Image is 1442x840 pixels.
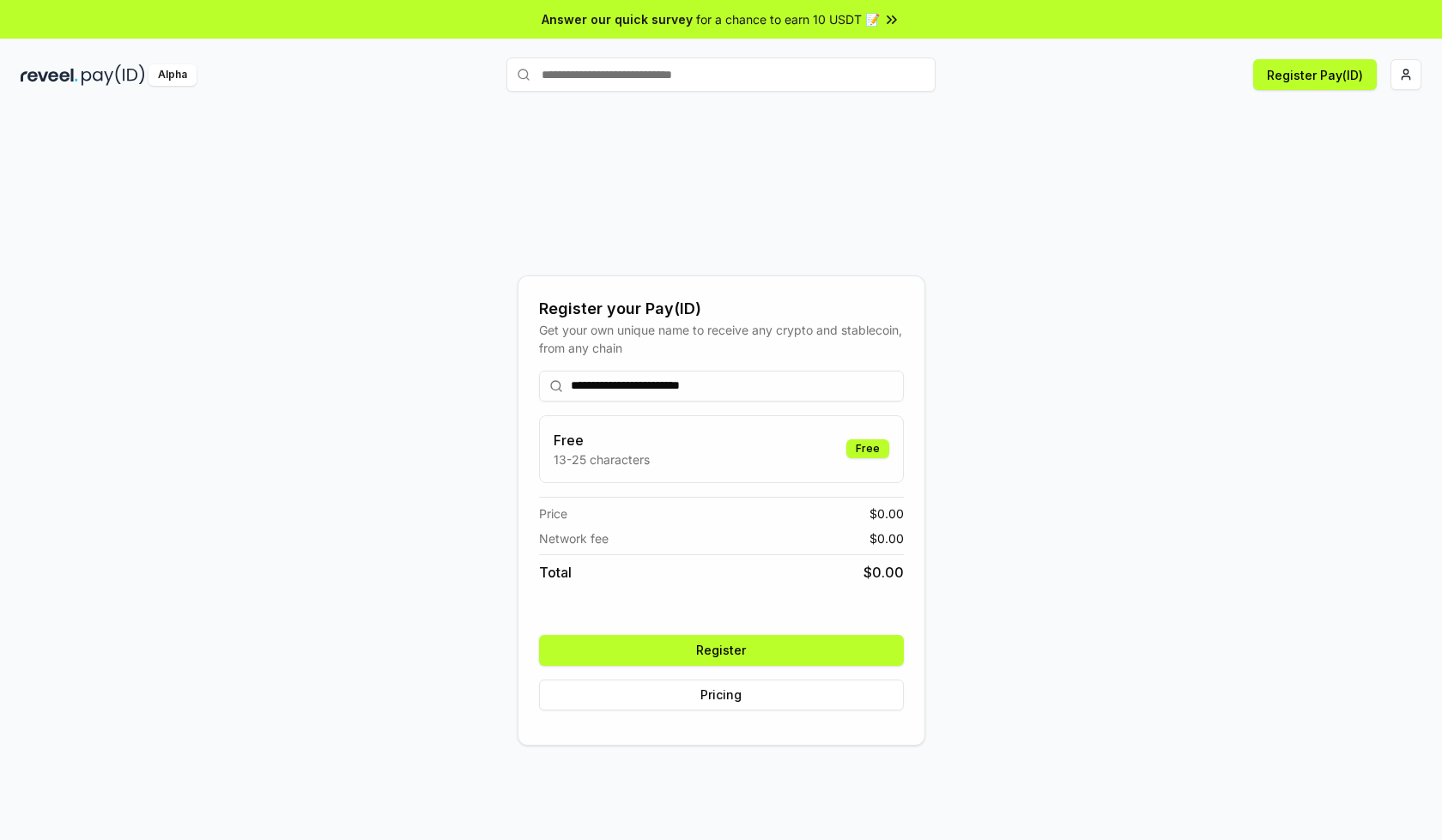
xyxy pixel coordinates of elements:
span: Answer our quick survey [542,10,693,28]
span: $ 0.00 [869,529,904,547]
span: Total [539,562,572,583]
h3: Free [554,430,650,450]
div: Register your Pay(ID) [539,297,904,321]
img: pay_id [82,64,145,86]
button: Register [539,635,904,666]
span: $ 0.00 [863,562,904,583]
span: Price [539,505,567,523]
p: 13-25 characters [554,450,650,468]
div: Alpha [148,64,197,86]
button: Register Pay(ID) [1253,59,1377,90]
div: Get your own unique name to receive any crypto and stablecoin, from any chain [539,321,904,357]
span: $ 0.00 [869,505,904,523]
div: Free [846,439,889,458]
img: reveel_dark [21,64,78,86]
span: for a chance to earn 10 USDT 📝 [696,10,880,28]
button: Pricing [539,680,904,710]
span: Network fee [539,529,609,547]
